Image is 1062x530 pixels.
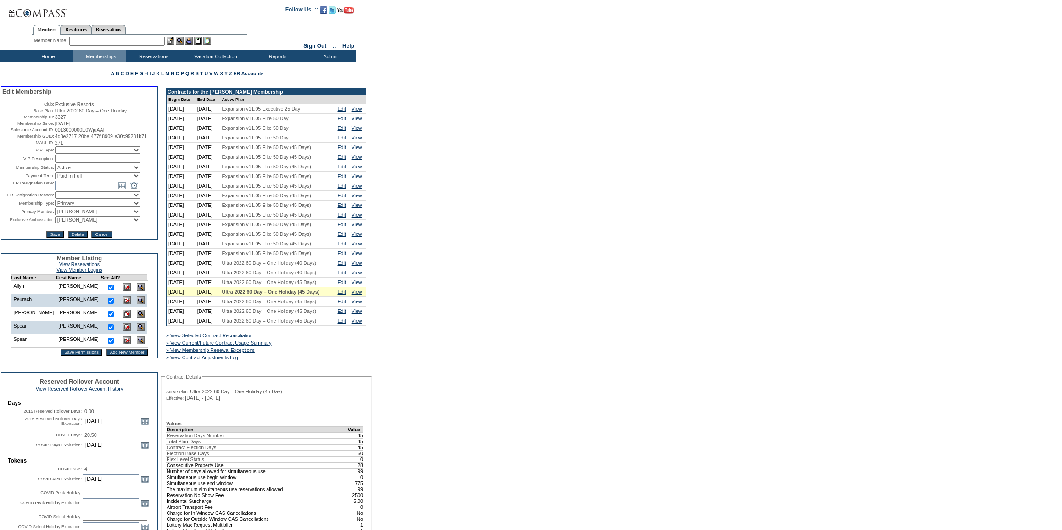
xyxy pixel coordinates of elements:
[140,474,150,484] a: Open the calendar popup.
[338,125,346,131] a: Edit
[167,426,347,432] td: Description
[222,222,311,227] span: Expansion v11.05 Elite 50 Day (45 Days)
[338,241,346,246] a: Edit
[185,37,193,45] img: Impersonate
[56,281,101,295] td: [PERSON_NAME]
[55,114,66,120] span: 3327
[196,297,220,307] td: [DATE]
[56,433,82,437] label: COVID Days:
[352,212,362,218] a: View
[179,50,250,62] td: Vacation Collection
[123,296,131,304] img: Delete
[116,71,119,76] a: B
[166,389,189,395] span: Active Plan:
[222,193,311,198] span: Expansion v11.05 Elite 50 Day (45 Days)
[214,71,218,76] a: W
[2,134,54,139] td: Membership GUID:
[196,268,220,278] td: [DATE]
[8,400,151,406] td: Days
[338,308,346,314] a: Edit
[338,154,346,160] a: Edit
[337,9,354,15] a: Subscribe to our YouTube Channel
[166,340,272,346] a: » View Current/Future Contract Usage Summary
[224,71,228,76] a: Y
[347,426,363,432] td: Value
[167,445,216,450] span: Contract Election Days
[73,50,126,62] td: Memberships
[167,297,196,307] td: [DATE]
[338,289,346,295] a: Edit
[167,457,204,462] span: Flex Level Status
[167,229,196,239] td: [DATE]
[38,477,82,481] label: COVID ARs Expiration:
[222,251,311,256] span: Expansion v11.05 Elite 50 Day (45 Days)
[329,6,336,14] img: Follow us on Twitter
[196,162,220,172] td: [DATE]
[40,491,82,495] label: COVID Peak Holiday:
[222,154,311,160] span: Expansion v11.05 Elite 50 Day (45 Days)
[190,71,194,76] a: R
[342,43,354,49] a: Help
[101,275,120,281] td: See All?
[167,504,347,510] td: Airport Transport Fee
[196,143,220,152] td: [DATE]
[167,307,196,316] td: [DATE]
[222,164,311,169] span: Expansion v11.05 Elite 50 Day (45 Days)
[167,486,347,492] td: The maximum simultaneous use reservations allowed
[166,396,184,401] span: Effective:
[196,239,220,249] td: [DATE]
[196,181,220,191] td: [DATE]
[140,440,150,450] a: Open the calendar popup.
[222,289,320,295] span: Ultra 2022 60 Day – One Holiday (45 Days)
[61,25,91,34] a: Residences
[137,283,145,291] img: View Dashboard
[167,433,224,438] span: Reservation Days Number
[2,146,54,154] td: VIP Type:
[167,510,347,516] td: Charge for In Window CAS Cancellations
[196,95,220,104] td: End Date
[338,193,346,198] a: Edit
[352,289,362,295] a: View
[352,193,362,198] a: View
[347,444,363,450] td: 45
[196,229,220,239] td: [DATE]
[167,210,196,220] td: [DATE]
[166,333,253,338] a: » View Selected Contract Reconciliation
[167,201,196,210] td: [DATE]
[222,183,311,189] span: Expansion v11.05 Elite 50 Day (45 Days)
[91,25,126,34] a: Reservations
[2,121,54,126] td: Membership Since:
[196,249,220,258] td: [DATE]
[196,104,220,114] td: [DATE]
[338,212,346,218] a: Edit
[165,374,202,379] legend: Contract Details
[36,443,82,447] label: COVID Days Expiration:
[55,140,63,145] span: 271
[347,498,363,504] td: 5.00
[222,279,317,285] span: Ultra 2022 60 Day – One Holiday (45 Days)
[56,307,101,321] td: [PERSON_NAME]
[196,191,220,201] td: [DATE]
[167,498,347,504] td: Incidental Surcharge.
[347,486,363,492] td: 99
[165,71,169,76] a: M
[167,492,347,498] td: Reservation No Show Fee
[222,173,311,179] span: Expansion v11.05 Elite 50 Day (45 Days)
[55,121,71,126] span: [DATE]
[2,200,54,207] td: Membership Type:
[11,281,56,295] td: Allyn
[2,164,54,171] td: Membership Status:
[233,71,263,76] a: ER Accounts
[58,467,82,471] label: COVID ARs:
[196,220,220,229] td: [DATE]
[338,251,346,256] a: Edit
[56,334,101,348] td: [PERSON_NAME]
[167,114,196,123] td: [DATE]
[55,101,94,107] span: Exclusive Resorts
[338,202,346,208] a: Edit
[352,154,362,160] a: View
[137,310,145,318] img: View Dashboard
[167,516,347,522] td: Charge for Outside Window CAS Cancellations
[176,71,179,76] a: O
[194,37,202,45] img: Reservations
